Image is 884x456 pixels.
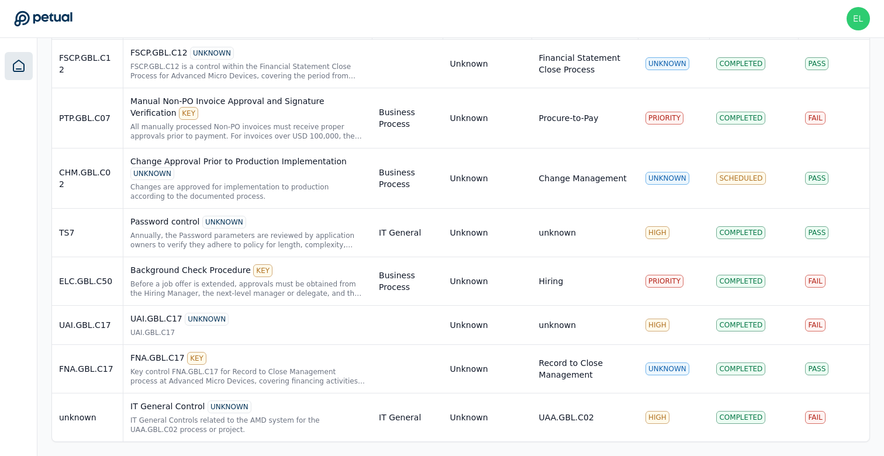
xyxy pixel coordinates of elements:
div: Background Check Procedure [130,264,365,277]
div: CHM.GBL.C02 [59,167,116,190]
div: KEY [179,107,198,120]
div: Unknown [450,412,488,423]
div: UAI.GBL.C17 [130,328,365,337]
div: unknown [59,412,116,423]
div: UNKNOWN [645,362,689,375]
div: UNKNOWN [185,313,229,326]
div: HIGH [645,319,669,331]
div: Hiring [539,275,564,287]
div: FNA.GBL.C17 [130,352,365,365]
div: Completed [716,57,765,70]
div: IT General Controls related to the AMD system for the UAA.GBL.C02 process or project. [130,416,365,434]
div: PRIORITY [645,275,683,288]
div: Procure-to-Pay [539,112,599,124]
div: UNKNOWN [190,47,234,60]
div: FSCP.GBL.C12 is a control within the Financial Statement Close Process for Advanced Micro Devices... [130,62,365,81]
div: PRIORITY [645,112,683,125]
td: Business Process [372,148,443,209]
div: Completed [716,319,765,331]
div: Before a job offer is extended, approvals must be obtained from the Hiring Manager, the next-leve... [130,279,365,298]
div: Completed [716,275,765,288]
div: KEY [253,264,272,277]
div: Fail [805,411,825,424]
div: Unknown [450,172,488,184]
div: ELC.GBL.C50 [59,275,116,287]
div: Unknown [450,58,488,70]
div: Pass [805,172,828,185]
div: Annually, the Password parameters are reviewed by application owners to verify they adhere to pol... [130,231,365,250]
div: Completed [716,362,765,375]
td: IT General [372,209,443,257]
div: FSCP.GBL.C12 [59,52,116,75]
div: HIGH [645,411,669,424]
div: Completed [716,411,765,424]
div: UNKNOWN [645,172,689,185]
div: Pass [805,362,828,375]
div: UAI.GBL.C17 [59,319,116,331]
div: HIGH [645,226,669,239]
div: Fail [805,319,825,331]
div: Change Management [539,172,627,184]
div: Unknown [450,275,488,287]
div: UAI.GBL.C17 [130,313,365,326]
div: Manual Non-PO Invoice Approval and Signature Verification [130,95,365,120]
div: All manually processed Non-PO invoices must receive proper approvals prior to payment. For invoic... [130,122,365,141]
div: Fail [805,275,825,288]
div: Key control FNA.GBL.C17 for Record to Close Management process at Advanced Micro Devices, coverin... [130,367,365,386]
a: Go to Dashboard [14,11,72,27]
div: Changes are approved for implementation to production according to the documented process. [130,182,365,201]
div: UAA.GBL.C02 [539,412,594,423]
td: Business Process [372,88,443,148]
td: Business Process [372,257,443,306]
div: Completed [716,112,765,125]
a: Dashboard [5,52,33,80]
div: Unknown [450,227,488,239]
div: FSCP.GBL.C12 [130,47,365,60]
div: Unknown [450,363,488,375]
div: UNKNOWN [208,400,251,413]
div: Scheduled [716,172,765,185]
div: Record to Close Management [539,357,631,381]
div: Financial Statement Close Process [539,52,631,75]
div: IT General Control [130,400,365,413]
div: Unknown [450,112,488,124]
img: eliot+amd@petual.ai [847,7,870,30]
div: unknown [539,227,576,239]
div: Pass [805,226,828,239]
div: KEY [187,352,206,365]
div: Fail [805,112,825,125]
div: unknown [539,319,576,331]
div: Password control [130,216,365,229]
div: Completed [716,226,765,239]
div: PTP.GBL.C07 [59,112,116,124]
div: UNKNOWN [645,57,689,70]
div: FNA.GBL.C17 [59,363,116,375]
div: UNKNOWN [130,167,174,180]
div: Unknown [450,319,488,331]
div: TS7 [59,227,116,239]
div: UNKNOWN [202,216,246,229]
td: IT General [372,393,443,442]
div: Change Approval Prior to Production Implementation [130,156,365,180]
div: Pass [805,57,828,70]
